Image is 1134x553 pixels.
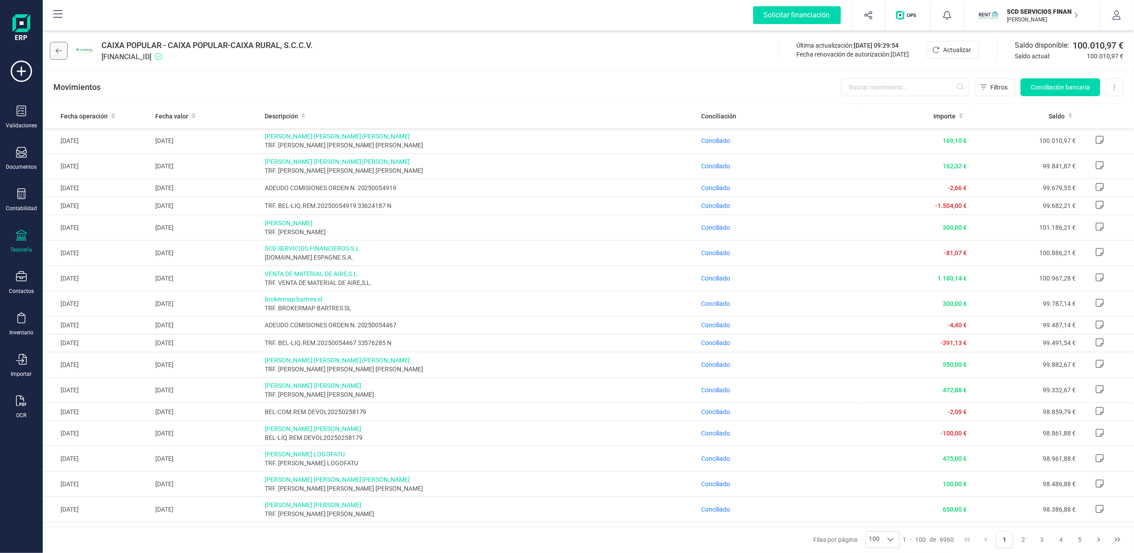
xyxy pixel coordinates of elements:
[977,531,994,548] button: Previous Page
[970,378,1079,403] td: 99.332,67 €
[975,1,1089,29] button: SCSCD SERVICIOS FINANCIEROS SL[PERSON_NAME]
[265,253,694,262] span: [DOMAIN_NAME] ESPAGNE S.A.
[6,205,37,212] div: Contabilidad
[152,522,261,548] td: [DATE]
[701,339,730,346] span: Conciliado
[701,163,730,170] span: Conciliado
[943,137,967,144] span: 169,10 €
[996,531,1013,548] button: Page 1
[265,365,694,374] span: TRF. [PERSON_NAME] [PERSON_NAME] [PERSON_NAME]
[935,202,967,209] span: -1.504,00 €
[943,300,967,307] span: 300,00 €
[701,408,730,415] span: Conciliado
[979,5,998,25] img: SC
[970,154,1079,179] td: 99.841,87 €
[701,224,730,231] span: Conciliado
[701,386,730,394] span: Conciliado
[796,50,909,59] div: Fecha renovación de autorización:
[701,184,730,191] span: Conciliado
[1090,531,1107,548] button: Next Page
[970,403,1079,421] td: 98.859,79 €
[152,215,261,240] td: [DATE]
[753,6,841,24] div: Solicitar financiación
[152,334,261,352] td: [DATE]
[896,11,920,20] img: Logo de OPS
[970,497,1079,522] td: 98.386,88 €
[43,522,152,548] td: [DATE]
[265,166,694,175] span: TRF. [PERSON_NAME] [PERSON_NAME] [PERSON_NAME]
[943,480,967,488] span: 100,00 €
[701,506,730,513] span: Conciliado
[265,424,694,433] span: [PERSON_NAME] [PERSON_NAME]
[265,219,694,228] span: [PERSON_NAME]
[916,535,926,544] span: 100
[743,1,852,29] button: Solicitar financiación
[940,535,954,544] span: 6960
[943,455,967,462] span: 475,00 €
[701,480,730,488] span: Conciliado
[701,300,730,307] span: Conciliado
[701,455,730,462] span: Conciliado
[943,506,967,513] span: 650,00 €
[16,412,27,419] div: OCR
[53,81,101,94] p: Movimientos
[155,112,188,121] span: Fecha valor
[6,122,37,129] div: Validaciones
[265,356,694,365] span: [PERSON_NAME] [PERSON_NAME] [PERSON_NAME]
[43,265,152,291] td: [DATE]
[152,472,261,497] td: [DATE]
[891,1,925,29] button: Logo de OPS
[701,137,730,144] span: Conciliado
[265,295,694,304] span: brokermap bartres sl
[970,291,1079,316] td: 99.787,14 €
[701,112,736,121] span: Conciliación
[43,334,152,352] td: [DATE]
[265,500,694,509] span: [PERSON_NAME] [PERSON_NAME]
[152,316,261,334] td: [DATE]
[970,240,1079,265] td: 100.886,21 €
[940,339,967,346] span: -391,13 €
[43,197,152,215] td: [DATE]
[701,361,730,368] span: Conciliado
[1015,40,1069,51] span: Saldo disponible:
[265,390,694,399] span: TRF. [PERSON_NAME] [PERSON_NAME]
[265,475,694,484] span: [PERSON_NAME] [PERSON_NAME] [PERSON_NAME]
[1034,531,1051,548] button: Page 3
[6,163,37,171] div: Documentos
[265,183,694,192] span: ADEUDO COMISIONES ORDEN N. 20250054919
[970,472,1079,497] td: 98.486,88 €
[937,275,967,282] span: 1.180,14 €
[970,334,1079,352] td: 99.491,54 €
[948,184,967,191] span: -2,66 €
[970,128,1079,154] td: 100.010,97 €
[11,246,32,253] div: Tesorería
[1053,531,1069,548] button: Page 4
[101,52,313,62] span: [FINANCIAL_ID]
[1015,531,1032,548] button: Page 2
[43,316,152,334] td: [DATE]
[854,42,899,49] span: [DATE] 09:29:54
[943,224,967,231] span: 300,00 €
[152,403,261,421] td: [DATE]
[43,472,152,497] td: [DATE]
[940,430,967,437] span: -100,00 €
[43,446,152,472] td: [DATE]
[866,532,882,548] span: 100
[43,497,152,522] td: [DATE]
[970,522,1079,548] td: 97.736,88 €
[970,316,1079,334] td: 99.487,14 €
[152,421,261,446] td: [DATE]
[265,381,694,390] span: [PERSON_NAME] [PERSON_NAME]
[813,531,900,548] div: Filas por página:
[948,408,967,415] span: -2,09 €
[265,484,694,493] span: TRF. [PERSON_NAME] [PERSON_NAME] [PERSON_NAME]
[990,83,1008,92] span: Filtros
[265,459,694,468] span: TRF. [PERSON_NAME] LOGOFATU
[891,51,909,58] span: [DATE]
[43,378,152,403] td: [DATE]
[930,535,936,544] span: de
[1109,531,1126,548] button: Last Page
[265,132,694,141] span: [PERSON_NAME] [PERSON_NAME] [PERSON_NAME]
[943,386,967,394] span: 472,88 €
[152,265,261,291] td: [DATE]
